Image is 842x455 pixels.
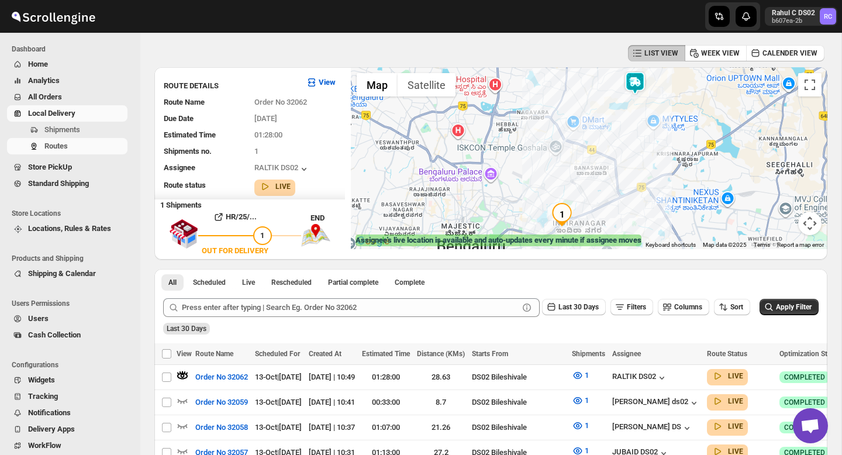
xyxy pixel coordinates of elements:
div: 00:33:00 [362,397,410,408]
span: Order No 32058 [195,422,248,433]
div: 21.26 [417,422,465,433]
img: shop.svg [169,211,198,257]
span: Rahul C DS02 [820,8,836,25]
button: All Orders [7,89,127,105]
button: HR/25/... [198,208,272,226]
span: COMPLETED [784,398,825,407]
span: Columns [674,303,702,311]
span: Created At [309,350,341,358]
button: Users [7,311,127,327]
b: View [319,78,336,87]
img: Google [354,234,392,249]
b: LIVE [275,182,291,191]
button: Locations, Rules & Rates [7,220,127,237]
div: [DATE] | 10:37 [309,422,355,433]
span: 1 [585,446,589,455]
button: Show street map [357,73,398,96]
span: COMPLETED [784,373,825,382]
span: Last 30 Days [558,303,599,311]
button: Shipping & Calendar [7,266,127,282]
span: Order No 32062 [254,98,307,106]
button: Notifications [7,405,127,421]
span: 13-Oct | [DATE] [255,398,302,406]
span: Filters [627,303,646,311]
img: ScrollEngine [9,2,97,31]
span: Estimated Time [362,350,410,358]
span: Store PickUp [28,163,72,171]
span: 1 [254,147,258,156]
button: Order No 32058 [188,418,255,437]
div: 01:28:00 [362,371,410,383]
span: Dashboard [12,44,132,54]
span: Shipments no. [164,147,212,156]
button: Tracking [7,388,127,405]
span: 1 [585,371,589,380]
b: HR/25/... [226,212,257,221]
div: Open chat [793,408,828,443]
span: Complete [395,278,425,287]
button: LIVE [712,370,743,382]
button: Show satellite imagery [398,73,455,96]
button: Last 30 Days [542,299,606,315]
button: RALTIK DS02 [254,163,310,175]
div: DS02 Bileshivale [472,422,565,433]
span: Scheduled For [255,350,300,358]
button: [PERSON_NAME] DS [612,422,693,434]
span: Standard Shipping [28,179,89,188]
button: Cash Collection [7,327,127,343]
div: 1 [550,203,574,226]
div: DS02 Bileshivale [472,397,565,408]
span: Rescheduled [271,278,312,287]
button: Order No 32062 [188,368,255,387]
span: All [168,278,177,287]
h3: ROUTE DETAILS [164,80,296,92]
button: All routes [161,274,184,291]
button: LIVE [259,181,291,192]
span: 1 [585,396,589,405]
span: Configurations [12,360,132,370]
span: Partial complete [328,278,378,287]
span: [DATE] [254,114,277,123]
span: Store Locations [12,209,132,218]
span: 13-Oct | [DATE] [255,423,302,432]
span: Tracking [28,392,58,401]
input: Press enter after typing | Search Eg. Order No 32062 [182,298,519,317]
button: WorkFlow [7,437,127,454]
span: Order No 32059 [195,397,248,408]
span: Widgets [28,375,55,384]
span: Live [242,278,255,287]
span: Map data ©2025 [703,242,747,248]
button: Delivery Apps [7,421,127,437]
span: Starts From [472,350,508,358]
span: Assignee [612,350,641,358]
span: Users Permissions [12,299,132,308]
button: Toggle fullscreen view [798,73,822,96]
span: Route status [164,181,206,189]
span: Products and Shipping [12,254,132,263]
span: Route Name [195,350,233,358]
span: Local Delivery [28,109,75,118]
button: CALENDER VIEW [746,45,824,61]
button: User menu [765,7,837,26]
span: View [177,350,192,358]
span: Due Date [164,114,194,123]
button: View [299,73,343,92]
span: Order No 32062 [195,371,248,383]
button: Apply Filter [760,299,819,315]
button: LIVE [712,420,743,432]
button: Home [7,56,127,73]
span: LIST VIEW [644,49,678,58]
button: RALTIK DS02 [612,372,668,384]
button: 1 [565,366,596,385]
button: Analytics [7,73,127,89]
div: 01:07:00 [362,422,410,433]
button: 1 [565,391,596,410]
span: WEEK VIEW [701,49,740,58]
span: Distance (KMs) [417,350,465,358]
span: Analytics [28,76,60,85]
p: b607ea-2b [772,18,815,25]
label: Assignee's live location is available and auto-updates every minute if assignee moves [356,235,641,246]
span: Apply Filter [776,303,812,311]
span: Notifications [28,408,71,417]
